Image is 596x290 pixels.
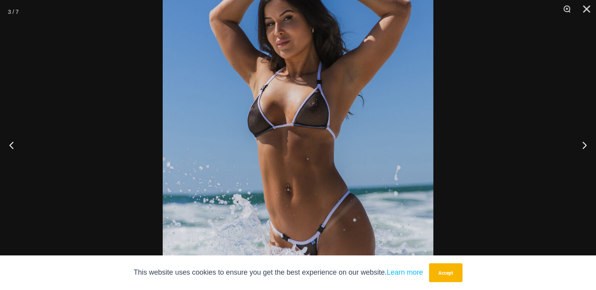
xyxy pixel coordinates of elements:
[387,268,423,276] a: Learn more
[8,6,19,18] div: 3 / 7
[566,125,596,165] button: Next
[429,263,462,282] button: Accept
[134,267,423,279] p: This website uses cookies to ensure you get the best experience on our website.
